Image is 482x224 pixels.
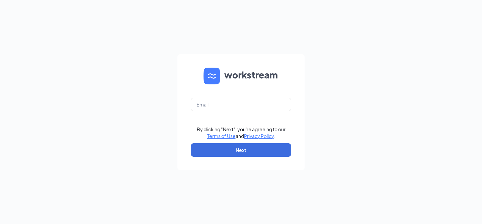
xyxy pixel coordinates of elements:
[204,68,278,84] img: WS logo and Workstream text
[191,98,291,111] input: Email
[244,133,274,139] a: Privacy Policy
[197,126,286,139] div: By clicking "Next", you're agreeing to our and .
[207,133,236,139] a: Terms of Use
[191,143,291,157] button: Next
